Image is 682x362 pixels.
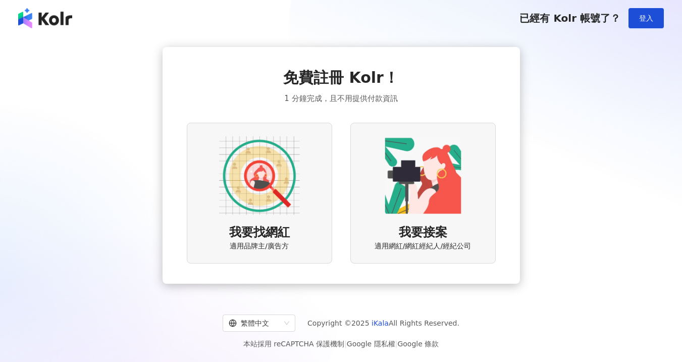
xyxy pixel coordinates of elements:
[284,92,397,105] span: 1 分鐘完成，且不用提供付款資訊
[219,135,300,216] img: AD identity option
[229,315,280,331] div: 繁體中文
[395,340,398,348] span: |
[18,8,72,28] img: logo
[383,135,463,216] img: KOL identity option
[628,8,664,28] button: 登入
[344,340,347,348] span: |
[229,224,290,241] span: 我要找網紅
[399,224,447,241] span: 我要接案
[283,67,399,88] span: 免費註冊 Kolr！
[243,338,439,350] span: 本站採用 reCAPTCHA 保護機制
[397,340,439,348] a: Google 條款
[519,12,620,24] span: 已經有 Kolr 帳號了？
[639,14,653,22] span: 登入
[372,319,389,327] a: iKala
[307,317,459,329] span: Copyright © 2025 All Rights Reserved.
[347,340,395,348] a: Google 隱私權
[230,241,289,251] span: 適用品牌主/廣告方
[375,241,471,251] span: 適用網紅/網紅經紀人/經紀公司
